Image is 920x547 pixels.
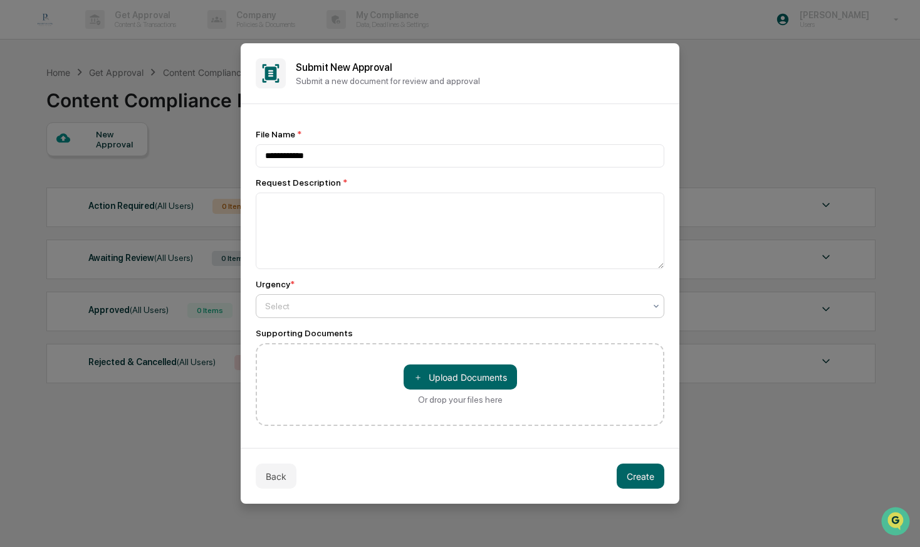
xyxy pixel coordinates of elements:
[296,76,664,86] p: Submit a new document for review and approval
[13,159,23,169] div: 🖐️
[880,506,914,539] iframe: Open customer support
[8,153,86,176] a: 🖐️Preclearance
[256,279,295,289] div: Urgency
[404,364,517,390] button: Or drop your files here
[86,153,160,176] a: 🗄️Attestations
[25,182,79,194] span: Data Lookup
[125,213,152,222] span: Pylon
[13,183,23,193] div: 🔎
[13,96,35,119] img: 1746055101610-c473b297-6a78-478c-a979-82029cc54cd1
[414,371,422,383] span: ＋
[296,61,664,73] h2: Submit New Approval
[13,26,228,46] p: How can we help?
[25,158,81,171] span: Preclearance
[256,178,664,188] div: Request Description
[88,212,152,222] a: Powered byPylon
[213,100,228,115] button: Start new chat
[256,129,664,139] div: File Name
[617,464,664,489] button: Create
[103,158,155,171] span: Attestations
[256,328,664,338] div: Supporting Documents
[418,395,503,405] div: Or drop your files here
[8,177,84,199] a: 🔎Data Lookup
[43,109,159,119] div: We're available if you need us!
[256,464,296,489] button: Back
[43,96,206,109] div: Start new chat
[91,159,101,169] div: 🗄️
